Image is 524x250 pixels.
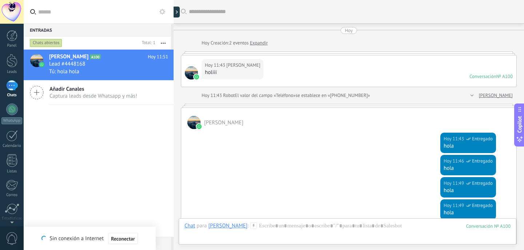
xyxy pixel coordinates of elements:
[444,142,493,150] div: hola
[444,157,465,165] div: Hoy 11:46
[472,202,493,209] span: Entregado
[90,54,100,59] span: A100
[49,68,79,75] span: Tú: hola hola
[444,209,493,216] div: hola
[1,117,22,124] div: WhatsApp
[41,233,138,245] div: Sin conexión a Internet
[226,62,260,69] span: Clara
[250,39,268,47] a: Expandir
[208,222,247,229] div: Clara
[30,39,62,47] div: Chats abiertos
[49,60,85,68] span: Lead #4448168
[469,73,496,79] div: Conversación
[295,92,370,99] span: se establece en «[PHONE_NUMBER]»
[194,74,199,79] img: waba.svg
[444,135,465,142] div: Hoy 11:43
[472,135,493,142] span: Entregado
[1,144,23,148] div: Calendario
[1,193,23,198] div: Correo
[49,86,137,93] span: Añadir Canales
[444,165,493,172] div: hola
[223,92,235,98] span: Robot
[196,222,207,230] span: para
[49,53,88,60] span: [PERSON_NAME]
[235,92,296,99] span: El valor del campo «Teléfono»
[187,116,201,129] span: Clara
[472,157,493,165] span: Entregado
[202,39,268,47] div: Creación:
[185,66,198,79] span: Clara
[108,233,138,245] button: Reconectar
[24,23,171,36] div: Entradas
[516,116,523,133] span: Copilot
[229,39,249,47] span: 2 eventos
[155,36,171,50] button: Más
[479,92,513,99] a: [PERSON_NAME]
[111,236,135,241] span: Reconectar
[24,50,174,80] a: avataricon[PERSON_NAME]A100Hoy 11:51Lead #4448168Tú: hola hola
[49,93,137,99] span: Captura leads desde Whatsapp y más!
[247,222,249,230] span: :
[466,223,511,229] div: 100
[1,43,23,48] div: Panel
[202,39,211,47] div: Hoy
[205,69,260,76] div: holiii
[496,73,513,79] div: № A100
[205,62,226,69] div: Hoy 11:43
[148,53,168,60] span: Hoy 11:51
[1,70,23,74] div: Leads
[139,39,155,47] div: Total: 1
[345,27,353,34] div: Hoy
[196,124,202,129] img: waba.svg
[172,7,180,17] div: Mostrar
[1,169,23,174] div: Listas
[202,92,223,99] div: Hoy 11:43
[39,62,44,67] img: icon
[1,93,23,98] div: Chats
[472,180,493,187] span: Entregado
[204,119,243,126] span: Clara
[444,180,465,187] div: Hoy 11:49
[444,187,493,194] div: hola
[444,202,465,209] div: Hoy 11:49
